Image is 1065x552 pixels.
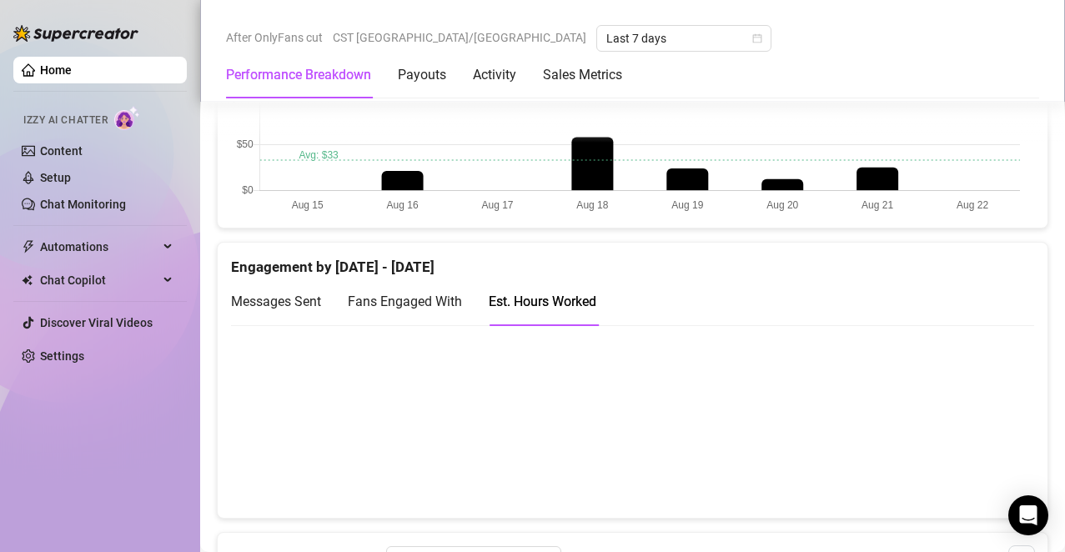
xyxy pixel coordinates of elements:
[23,113,108,128] span: Izzy AI Chatter
[40,63,72,77] a: Home
[40,316,153,329] a: Discover Viral Videos
[752,33,762,43] span: calendar
[226,65,371,85] div: Performance Breakdown
[114,106,140,130] img: AI Chatter
[40,233,158,260] span: Automations
[543,65,622,85] div: Sales Metrics
[1008,495,1048,535] div: Open Intercom Messenger
[333,25,586,50] span: CST [GEOGRAPHIC_DATA]/[GEOGRAPHIC_DATA]
[231,243,1034,279] div: Engagement by [DATE] - [DATE]
[473,65,516,85] div: Activity
[606,26,761,51] span: Last 7 days
[398,65,446,85] div: Payouts
[489,291,596,312] div: Est. Hours Worked
[40,198,126,211] a: Chat Monitoring
[22,274,33,286] img: Chat Copilot
[231,294,321,309] span: Messages Sent
[40,267,158,294] span: Chat Copilot
[13,25,138,42] img: logo-BBDzfeDw.svg
[40,144,83,158] a: Content
[40,349,84,363] a: Settings
[226,25,323,50] span: After OnlyFans cut
[22,240,35,253] span: thunderbolt
[40,171,71,184] a: Setup
[348,294,462,309] span: Fans Engaged With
